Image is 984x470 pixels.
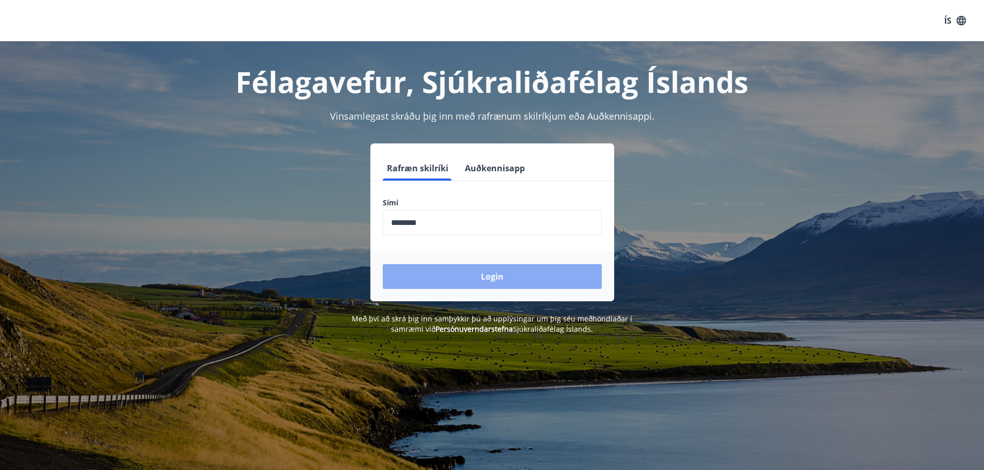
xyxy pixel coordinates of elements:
span: Vinsamlegast skráðu þig inn með rafrænum skilríkjum eða Auðkennisappi. [330,110,654,122]
span: Með því að skrá þig inn samþykkir þú að upplýsingar um þig séu meðhöndlaðar í samræmi við Sjúkral... [352,314,632,334]
label: Sími [383,198,602,208]
button: Auðkennisapp [461,156,529,181]
a: Persónuverndarstefna [435,324,513,334]
h1: Félagavefur, Sjúkraliðafélag Íslands [133,62,852,101]
button: Login [383,264,602,289]
button: Rafræn skilríki [383,156,452,181]
button: ÍS [939,11,972,30]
